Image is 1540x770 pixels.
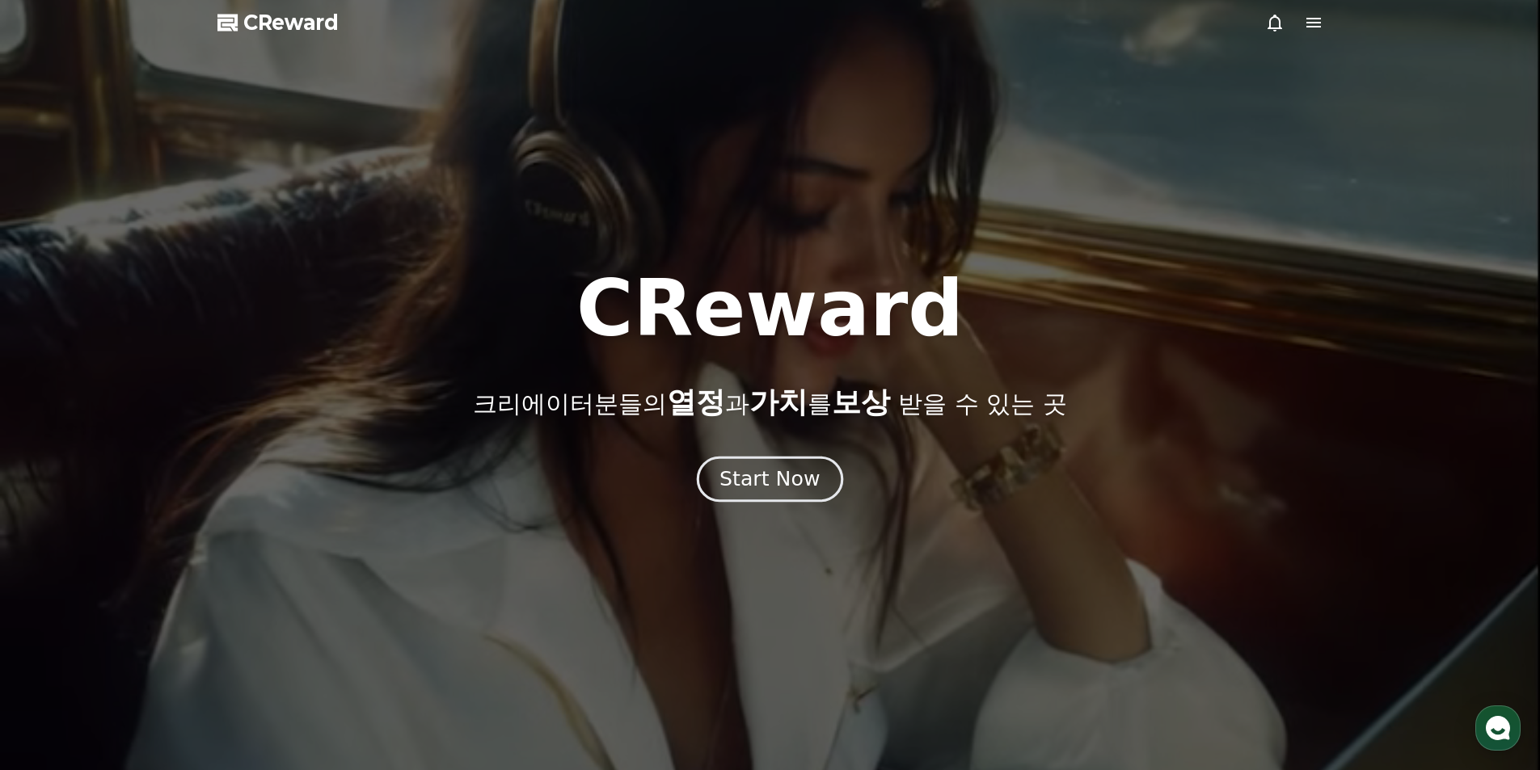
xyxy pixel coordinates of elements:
[719,465,820,493] div: Start Now
[667,385,725,419] span: 열정
[250,536,269,549] span: 설정
[473,386,1066,419] p: 크리에이터분들의 과 를 받을 수 있는 곳
[209,512,310,553] a: 설정
[5,512,107,553] a: 홈
[749,385,808,419] span: 가치
[107,512,209,553] a: 대화
[697,456,843,502] button: Start Now
[243,10,339,36] span: CReward
[148,537,167,550] span: 대화
[700,473,840,489] a: Start Now
[832,385,890,419] span: 보상
[51,536,61,549] span: 홈
[217,10,339,36] a: CReward
[576,270,964,347] h1: CReward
